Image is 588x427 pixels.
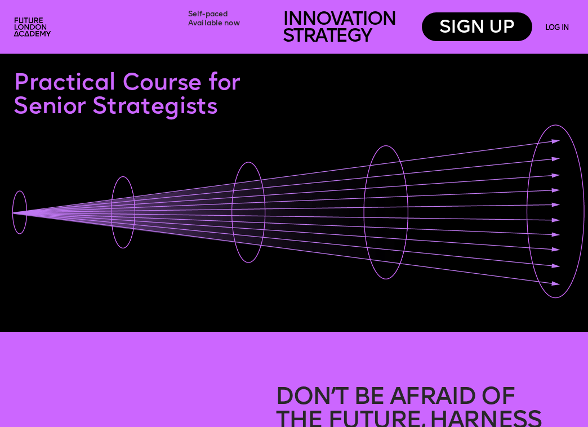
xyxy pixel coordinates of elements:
[11,14,56,41] img: upload-2f72e7a8-3806-41e8-b55b-d754ac055a4a.png
[14,72,247,119] span: Practical Course for Senior Strategists
[188,20,240,27] span: Available now
[188,11,228,18] span: Self-paced
[283,28,372,47] span: STRATEGY
[283,11,396,30] span: INNOVATION
[545,24,568,32] a: LOG IN
[275,386,515,410] span: Don’t be Afraid of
